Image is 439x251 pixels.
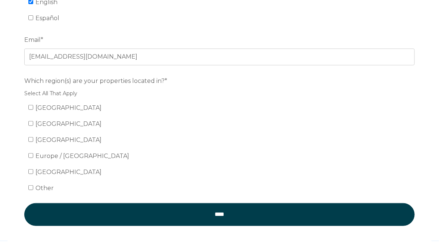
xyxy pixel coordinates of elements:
[24,75,167,87] span: Which region(s) are your properties located in?*
[28,169,33,174] input: [GEOGRAPHIC_DATA]
[35,104,102,111] span: [GEOGRAPHIC_DATA]
[35,168,102,176] span: [GEOGRAPHIC_DATA]
[28,137,33,142] input: [GEOGRAPHIC_DATA]
[28,153,33,158] input: Europe / [GEOGRAPHIC_DATA]
[35,185,54,192] span: Other
[35,120,102,127] span: [GEOGRAPHIC_DATA]
[28,105,33,110] input: [GEOGRAPHIC_DATA]
[35,152,129,159] span: Europe / [GEOGRAPHIC_DATA]
[28,15,33,20] input: Español
[35,15,59,22] span: Español
[28,121,33,126] input: [GEOGRAPHIC_DATA]
[28,185,33,190] input: Other
[24,90,415,97] legend: Select All That Apply
[24,34,41,46] span: Email
[35,136,102,143] span: [GEOGRAPHIC_DATA]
